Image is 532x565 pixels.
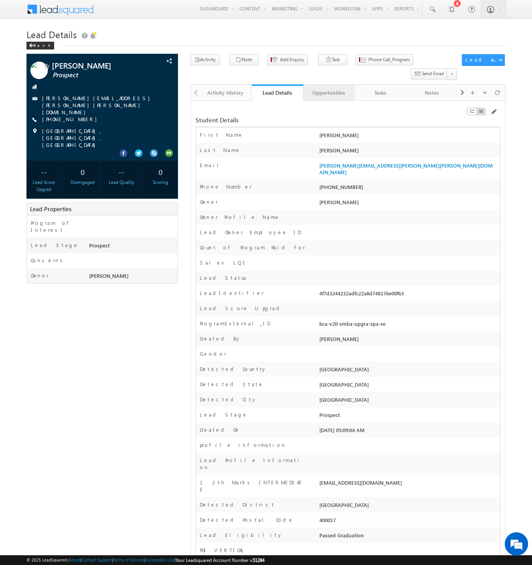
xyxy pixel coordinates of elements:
[30,62,48,82] img: Profile photo
[67,179,98,186] div: Disengaged
[145,179,176,186] div: Scoring
[200,244,305,251] label: Count of Program Paid For
[406,85,458,101] a: Notes
[42,116,101,124] span: [PHONE_NUMBER]
[319,162,493,175] a: [PERSON_NAME][EMAIL_ADDRESS][PERSON_NAME][PERSON_NAME][DOMAIN_NAME]
[200,516,294,523] label: Detected Postal Code
[200,381,264,388] label: Detected State
[26,41,58,48] a: Back
[200,131,243,138] label: First Name
[200,426,240,433] label: Created On
[317,320,500,331] div: bca-v20-smba-upgra-spa-se
[13,41,33,51] img: d_60004797649_company_0_60004797649
[200,147,241,154] label: Last Name
[411,69,447,80] button: Send Email
[26,28,77,41] span: Lead Details
[200,547,245,554] label: POI VERTICAL
[81,557,112,562] a: Contact Support
[361,88,399,97] div: Tasks
[89,272,129,279] span: [PERSON_NAME]
[412,88,451,97] div: Notes
[317,426,500,437] div: [DATE] 05:09:04 AM
[106,240,141,251] em: Start Chat
[200,214,280,221] label: Owner Profile Name
[280,56,304,63] span: Add Inquiry
[310,88,348,97] div: Opportunities
[200,441,286,448] label: profile information
[200,229,301,236] label: Lead Owner Employee ID
[317,479,500,490] div: [EMAIL_ADDRESS][DOMAIN_NAME]
[200,365,267,373] label: Detected Country
[253,557,264,563] span: 51284
[200,531,283,539] label: Lead Eligibility
[42,95,154,115] a: [PERSON_NAME][EMAIL_ADDRESS][PERSON_NAME][PERSON_NAME][DOMAIN_NAME]
[69,557,80,562] a: About
[42,127,164,148] span: [GEOGRAPHIC_DATA], [GEOGRAPHIC_DATA], [GEOGRAPHIC_DATA]
[128,4,146,23] div: Minimize live chat window
[229,54,259,65] button: Note
[106,164,137,179] div: --
[28,179,59,193] div: Lead Score Upgrad
[200,411,248,418] label: Lead Stage
[317,516,500,527] div: 400017
[200,479,306,493] label: 12th Marks INTERMEDIATE
[200,198,218,205] label: Owner
[200,259,247,266] label: Sales LQI
[190,54,220,65] button: Activity
[31,257,65,264] label: Concerns
[67,164,98,179] div: 0
[145,164,176,179] div: 0
[196,117,396,124] div: Student Details
[87,242,178,252] div: Prospect
[317,365,500,376] div: [GEOGRAPHIC_DATA]
[200,183,252,190] label: Phone Number
[31,272,49,279] label: Owner
[31,219,81,233] label: Program of Interest
[53,71,146,79] span: Prospect
[145,557,174,562] a: Acceptable Use
[200,396,257,403] label: Detected City
[319,199,359,205] span: [PERSON_NAME]
[318,54,347,65] button: Task
[200,290,264,297] label: LeadIdentifier
[356,54,413,65] button: Phone Call_Program
[267,54,308,65] button: Add Inquiry
[422,70,444,77] span: Send Email
[26,42,54,49] div: Back
[176,557,264,563] span: Your Leadsquared Account Number is
[41,41,131,51] div: Chat with us now
[200,305,282,312] label: Lead Score Upgrad
[317,531,500,542] div: Passed Graduation
[317,131,500,142] div: [PERSON_NAME]
[317,411,500,422] div: Prospect
[31,242,79,249] label: Lead Stage
[200,457,306,471] label: Lead Profile Information
[317,147,500,157] div: [PERSON_NAME]
[200,335,241,342] label: Created By
[206,88,245,97] div: Activity History
[303,85,355,101] a: Opportunities
[52,62,145,69] span: [PERSON_NAME]
[200,274,249,281] label: Lead Status
[200,162,225,169] label: Email
[200,320,270,327] label: ProgramExternal_ID
[317,335,500,346] div: [PERSON_NAME]
[113,557,144,562] a: Terms of Service
[26,556,264,564] span: © 2025 LeadSquared | | | | |
[106,179,137,186] div: Lead Quality
[317,381,500,392] div: [GEOGRAPHIC_DATA]
[317,501,500,512] div: [GEOGRAPHIC_DATA]
[317,290,500,300] div: 4f7d3244232adfc22a8d748176e00f63
[317,396,500,407] div: [GEOGRAPHIC_DATA]
[30,205,71,213] span: Lead Properties
[368,56,410,63] span: Phone Call_Program
[10,72,142,233] textarea: Type your message and hit 'Enter'
[257,89,297,96] div: Lead Details
[465,56,499,63] div: Lead Actions
[200,350,227,357] label: Gender
[200,85,252,101] a: Activity History
[355,85,406,101] a: Tasks
[462,54,505,66] button: Lead Actions
[200,501,275,508] label: Detected District
[317,183,500,194] div: [PHONE_NUMBER]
